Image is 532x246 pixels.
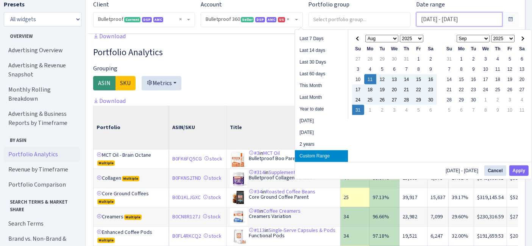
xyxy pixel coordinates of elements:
li: [DATE] [295,127,348,139]
td: 5 [413,105,425,115]
td: in Core Ground Coffee Parent [227,188,340,207]
span: [DATE] - [DATE] [446,168,481,173]
td: 4 [364,64,376,74]
td: 11 [364,74,376,84]
span: US [278,17,285,22]
span: AMC [267,17,276,22]
td: 1 [480,95,492,105]
td: 17 [480,74,492,84]
td: 29 [376,54,388,64]
td: 27 [516,84,528,95]
td: 13 [388,74,401,84]
td: 4 [492,54,504,64]
a: stock [203,194,221,201]
td: 21 [401,84,413,95]
td: Enhanced Coffee Pods [94,226,169,246]
th: Mo [364,44,376,54]
td: 25 [364,95,376,105]
span: DSP [142,17,152,22]
input: Select portfolio group... [309,12,410,26]
td: 24 [352,95,364,105]
span: Remove all items [179,16,182,23]
td: 8 [480,105,492,115]
th: We [480,44,492,54]
span: Multiple [97,238,115,243]
td: 9 [468,64,480,74]
td: Core Ground Coffees [94,188,169,207]
td: 32.00% [449,226,474,246]
th: Fr [504,44,516,54]
td: 2 [425,54,437,64]
td: 6 [388,64,401,74]
th: Su [352,44,364,54]
a: B0FK6FQ5CG [172,155,202,162]
td: in Bulletproof Collagen Variation [227,168,340,188]
td: $191,659.53 [474,226,507,246]
li: [DATE] [295,115,348,127]
td: 7 [401,64,413,74]
td: Collagen [94,168,169,188]
span: By ASIN [4,134,79,144]
td: 7 [468,105,480,115]
td: 18 [364,84,376,95]
td: 29.60% [449,207,474,226]
li: Last 7 Days [295,33,348,45]
a: Portfolio Analytics [4,147,80,162]
td: 9 [492,105,504,115]
td: 28 [443,95,456,105]
td: 16 [425,74,437,84]
li: Last Month [295,92,348,103]
a: B0D1KLJGXC [172,194,201,201]
a: Search Terms [4,216,80,231]
a: #34 [249,188,262,195]
td: 5 [504,54,516,64]
a: stock [204,155,222,162]
th: Su [443,44,456,54]
a: Download [93,97,126,105]
th: Th [492,44,504,54]
a: Advertising Overview [4,43,80,58]
a: stock [203,213,221,220]
h3: Widget #3 [93,47,518,58]
a: stock [203,174,222,182]
td: 3 [504,95,516,105]
li: Last 14 days [295,45,348,56]
span: Bulletproof <span class="badge badge-success">Current</span><span class="badge badge-primary">DSP... [98,16,186,23]
td: 11 [516,105,528,115]
a: Single-Serve Capsules & Pods [269,227,336,234]
td: 11 [492,64,504,74]
li: Year to date [295,103,348,115]
td: 19 [504,74,516,84]
td: 96.66% [370,207,399,226]
img: 41J5LgpOZvL._SL75_.jpg [230,208,249,226]
td: 30 [425,95,437,105]
td: 7 [443,64,456,74]
span: DSP [255,17,265,22]
button: Apply [509,165,529,176]
td: 6 [516,54,528,64]
li: Custom Range [295,150,348,162]
th: Mo [456,44,468,54]
td: 9 [425,64,437,74]
td: 25 [492,84,504,95]
td: 15 [456,74,468,84]
a: B0FL4RKCQ2 [172,232,201,240]
td: in Bulletproof Boo Parent [227,149,340,168]
td: 17 [352,84,364,95]
td: 2 [376,105,388,115]
td: 6 [456,105,468,115]
td: 20 [388,84,401,95]
span: Remove all items [287,16,290,23]
td: 15,637 [427,188,449,207]
td: $319,145.54 [474,188,507,207]
span: Current [124,17,140,22]
td: 4 [401,105,413,115]
td: 27 [388,95,401,105]
td: 26 [504,84,516,95]
td: 10 [480,64,492,74]
span: Bulletproof 360 <span class="badge badge-success">Seller</span><span class="badge badge-primary">... [201,12,302,27]
td: MCT Oil - Brain Octane [94,149,169,168]
li: This Month [295,80,348,92]
span: Search Terms & Market Share [4,195,79,213]
img: 41nZjlobDNL._SL75_.jpg [230,170,249,187]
